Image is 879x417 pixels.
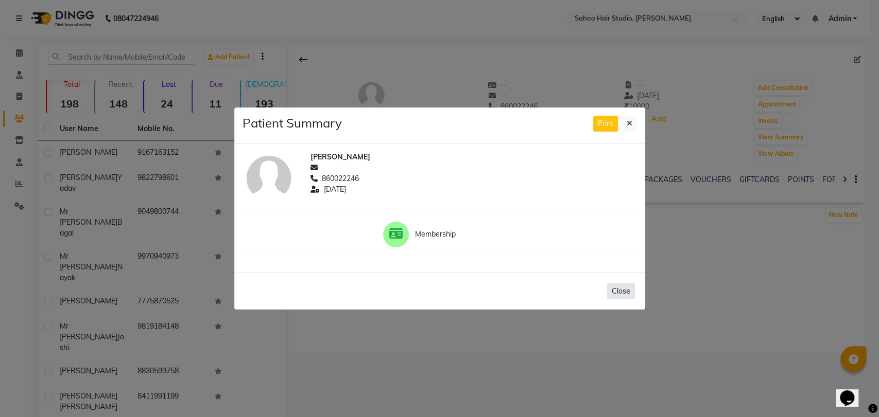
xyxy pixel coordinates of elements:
span: [DATE] [324,184,346,195]
button: Close [607,283,635,299]
button: Print [593,116,618,132]
h4: Patient Summary [243,116,342,131]
span: 860022246 [322,173,359,184]
iframe: chat widget [836,376,869,407]
span: [PERSON_NAME] [311,152,370,162]
span: Membership [415,229,496,240]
